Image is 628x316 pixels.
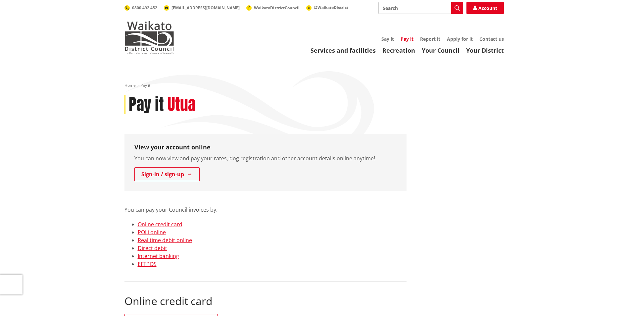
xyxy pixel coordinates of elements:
[134,144,397,151] h3: View your account online
[254,5,300,11] span: WaikatoDistrictCouncil
[134,154,397,162] p: You can now view and pay your rates, dog registration and other account details online anytime!
[171,5,240,11] span: [EMAIL_ADDRESS][DOMAIN_NAME]
[138,260,157,268] a: EFTPOS
[314,5,348,10] span: @WaikatoDistrict
[129,95,164,114] h1: Pay it
[124,198,407,214] p: You can pay your Council invoices by:
[168,95,196,114] h2: Utua
[138,244,167,252] a: Direct debit
[420,36,440,42] a: Report it
[311,46,376,54] a: Services and facilities
[138,229,166,236] a: POLi online
[401,36,413,43] a: Pay it
[447,36,473,42] a: Apply for it
[124,83,504,88] nav: breadcrumb
[140,82,150,88] span: Pay it
[382,46,415,54] a: Recreation
[306,5,348,10] a: @WaikatoDistrict
[138,237,192,244] a: Real time debit online
[381,36,394,42] a: Say it
[378,2,463,14] input: Search input
[466,46,504,54] a: Your District
[422,46,459,54] a: Your Council
[138,252,179,260] a: Internet banking
[124,21,174,54] img: Waikato District Council - Te Kaunihera aa Takiwaa o Waikato
[138,221,182,228] a: Online credit card
[134,167,200,181] a: Sign-in / sign-up
[132,5,157,11] span: 0800 492 452
[246,5,300,11] a: WaikatoDistrictCouncil
[466,2,504,14] a: Account
[479,36,504,42] a: Contact us
[124,82,136,88] a: Home
[124,295,407,307] h2: Online credit card
[124,5,157,11] a: 0800 492 452
[164,5,240,11] a: [EMAIL_ADDRESS][DOMAIN_NAME]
